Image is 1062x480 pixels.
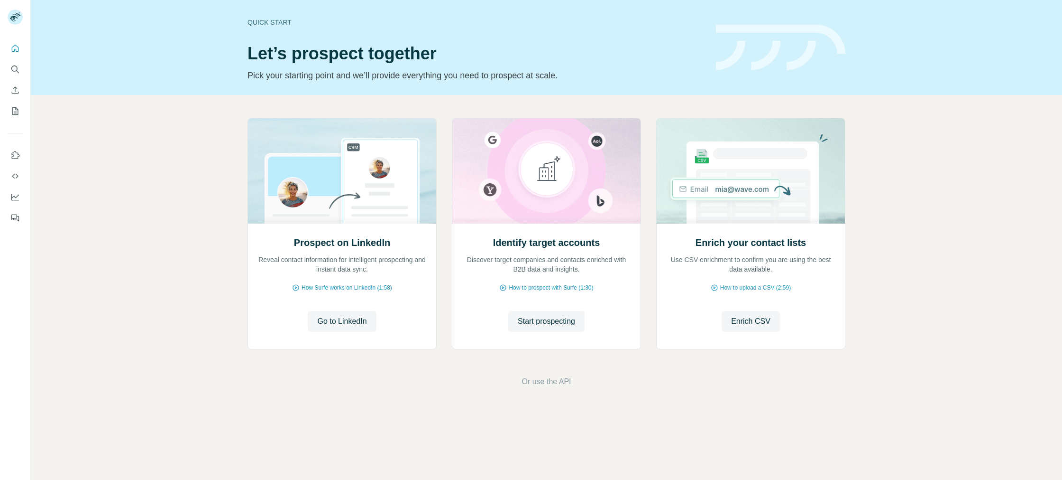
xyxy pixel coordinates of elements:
button: Dashboard [8,188,23,206]
p: Pick your starting point and we’ll provide everything you need to prospect at scale. [247,69,705,82]
h2: Identify target accounts [493,236,600,249]
button: Enrich CSV [8,82,23,99]
button: Use Surfe API [8,168,23,185]
button: Enrich CSV [722,311,780,332]
h2: Enrich your contact lists [696,236,806,249]
button: My lists [8,103,23,120]
span: Start prospecting [518,316,575,327]
img: Enrich your contact lists [656,118,845,224]
button: Use Surfe on LinkedIn [8,147,23,164]
p: Use CSV enrichment to confirm you are using the best data available. [666,255,835,274]
button: Search [8,61,23,78]
button: Go to LinkedIn [308,311,376,332]
img: Identify target accounts [452,118,641,224]
h2: Prospect on LinkedIn [294,236,390,249]
p: Reveal contact information for intelligent prospecting and instant data sync. [257,255,427,274]
h1: Let’s prospect together [247,44,705,63]
button: Start prospecting [508,311,585,332]
img: banner [716,25,845,71]
span: How to upload a CSV (2:59) [720,283,791,292]
span: Go to LinkedIn [317,316,366,327]
button: Or use the API [522,376,571,387]
p: Discover target companies and contacts enriched with B2B data and insights. [462,255,631,274]
span: Enrich CSV [731,316,770,327]
span: How to prospect with Surfe (1:30) [509,283,593,292]
span: How Surfe works on LinkedIn (1:58) [302,283,392,292]
button: Quick start [8,40,23,57]
div: Quick start [247,18,705,27]
button: Feedback [8,209,23,226]
img: Prospect on LinkedIn [247,118,437,224]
